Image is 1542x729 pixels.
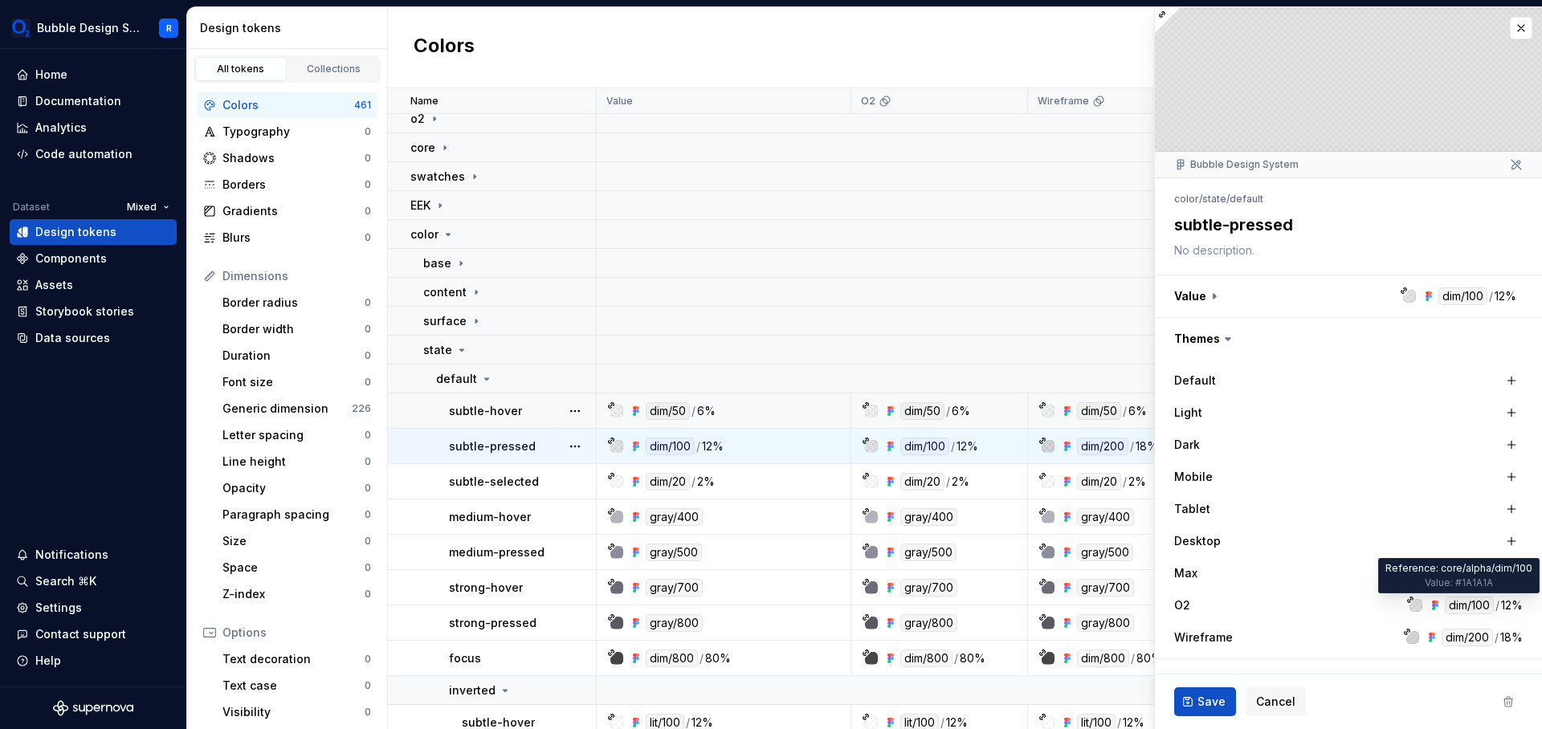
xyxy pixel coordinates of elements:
label: Light [1174,405,1202,421]
div: dim/800 [1077,650,1129,667]
div: 0 [365,561,371,574]
div: 0 [365,429,371,442]
div: All tokens [201,63,281,75]
a: Generic dimension226 [216,396,377,422]
div: Text decoration [222,651,365,667]
div: Paragraph spacing [222,507,365,523]
div: 2% [697,473,715,491]
a: Design tokens [10,219,177,245]
div: / [1130,438,1134,455]
div: / [954,650,958,667]
div: Documentation [35,93,121,109]
div: gray/800 [646,614,703,632]
p: default [436,371,477,387]
div: 0 [365,152,371,165]
p: EEK [410,198,430,214]
div: R [166,22,172,35]
div: gray/500 [1077,544,1133,561]
div: Visibility [222,704,365,720]
label: O2 [1174,597,1190,613]
p: subtle-hover [449,403,522,419]
div: Z-index [222,586,365,602]
label: Desktop [1174,533,1221,549]
a: Blurs0 [197,225,377,250]
a: Typography0 [197,119,377,145]
span: Mixed [127,201,157,214]
a: Border radius0 [216,290,377,316]
div: 6% [697,402,716,420]
div: 0 [365,231,371,244]
div: Duration [222,348,365,364]
div: 0 [365,178,371,191]
p: Name [410,95,439,108]
a: Space0 [216,555,377,580]
svg: Supernova Logo [53,700,133,716]
button: Bubble Design SystemR [3,10,183,45]
div: dim/20 [900,473,944,491]
span: Save [1197,694,1226,710]
div: Borders [222,177,365,193]
label: Wireframe [1174,629,1233,646]
a: Documentation [10,88,177,114]
div: Shadows [222,150,365,166]
div: gray/700 [646,579,703,597]
div: gray/500 [646,544,702,561]
p: Value [606,95,633,108]
div: Contact support [35,626,126,642]
p: medium-hover [449,509,531,525]
div: 0 [365,376,371,389]
div: dim/100 [900,438,949,455]
div: Dimensions [222,268,371,284]
a: Border width0 [216,316,377,342]
a: Storybook stories [10,299,177,324]
li: / [1199,193,1202,205]
li: / [1226,193,1230,205]
div: Border radius [222,295,365,311]
div: 0 [365,323,371,336]
div: gray/800 [900,614,957,632]
div: gray/500 [900,544,957,561]
a: Components [10,246,177,271]
a: Home [10,62,177,88]
p: content [423,284,467,300]
div: Size [222,533,365,549]
a: Duration0 [216,343,377,369]
div: 80% [705,650,731,667]
label: Max [1174,565,1197,581]
label: Dark [1174,437,1200,453]
div: 0 [365,588,371,601]
a: Paragraph spacing0 [216,502,377,527]
div: Font size [222,374,365,390]
div: Reference: core/alpha/dim/100 [1378,558,1540,593]
img: 1a847f6c-1245-4c66-adf2-ab3a177fc91e.png [11,18,31,38]
li: color [1174,193,1199,205]
div: / [1123,473,1127,491]
div: dim/200 [1442,629,1493,646]
div: 6% [1128,402,1147,420]
div: Components [35,250,107,267]
div: Value: #1A1A1A [1385,576,1532,589]
div: Storybook stories [35,303,134,320]
div: gray/700 [900,579,957,597]
div: Code automation [35,146,133,162]
div: gray/400 [1077,508,1134,526]
div: 0 [365,205,371,218]
p: focus [449,650,481,666]
p: medium-pressed [449,544,545,560]
label: Mobile [1174,469,1213,485]
div: dim/50 [646,402,690,420]
a: Text case0 [216,673,377,698]
div: 80% [960,650,985,667]
div: 18% [1500,629,1523,646]
div: Design tokens [200,20,381,36]
div: / [696,438,700,455]
div: gray/400 [900,508,957,526]
button: Help [10,648,177,674]
div: 0 [365,482,371,495]
div: / [951,438,955,455]
div: 0 [365,296,371,309]
a: Gradients0 [197,198,377,224]
div: / [700,650,704,667]
div: 2% [952,473,969,491]
button: Save [1174,687,1236,716]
